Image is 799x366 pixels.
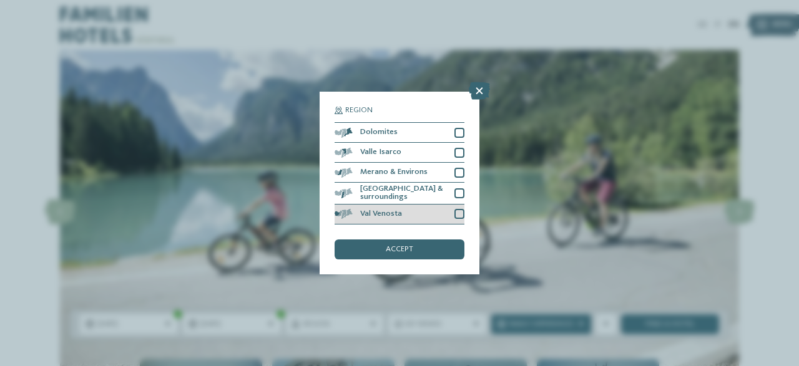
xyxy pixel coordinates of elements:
[360,148,401,157] span: Valle Isarco
[345,107,373,115] span: Region
[360,128,398,137] span: Dolomites
[360,210,402,218] span: Val Venosta
[360,185,447,201] span: [GEOGRAPHIC_DATA] & surroundings
[386,246,413,254] span: accept
[360,168,428,176] span: Merano & Environs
